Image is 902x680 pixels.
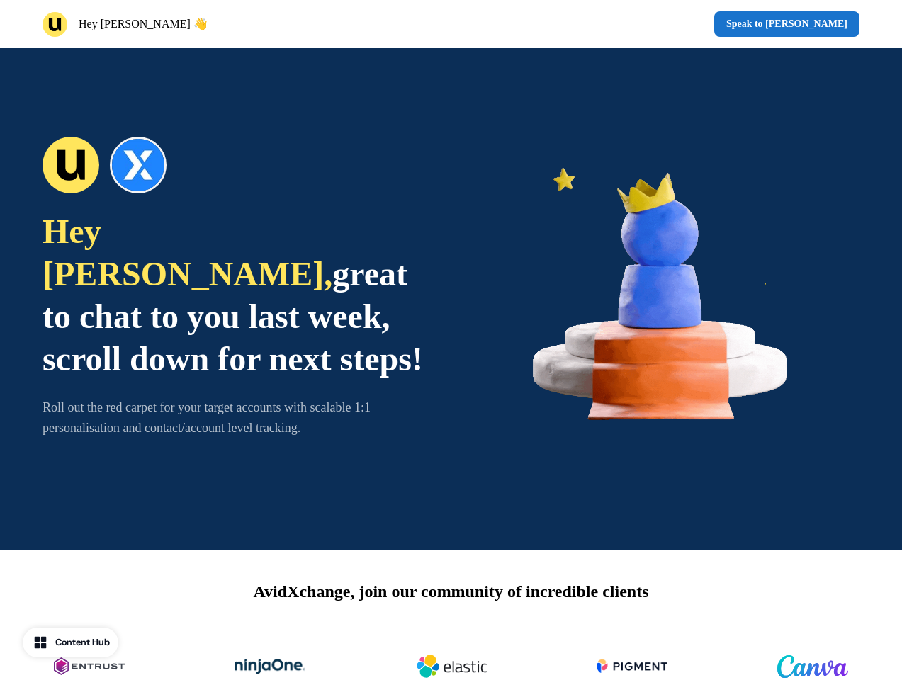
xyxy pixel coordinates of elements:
[55,635,110,650] div: Content Hub
[254,579,649,604] p: AvidXchange, join our community of incredible clients
[43,255,423,378] span: great to chat to you last week, scroll down for next steps!
[79,16,208,33] p: Hey [PERSON_NAME] 👋
[43,212,332,293] span: Hey [PERSON_NAME],
[714,11,859,37] a: Speak to [PERSON_NAME]
[23,628,118,657] button: Content Hub
[43,400,371,435] span: Roll out the red carpet for your target accounts with scalable 1:1 personalisation and contact/ac...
